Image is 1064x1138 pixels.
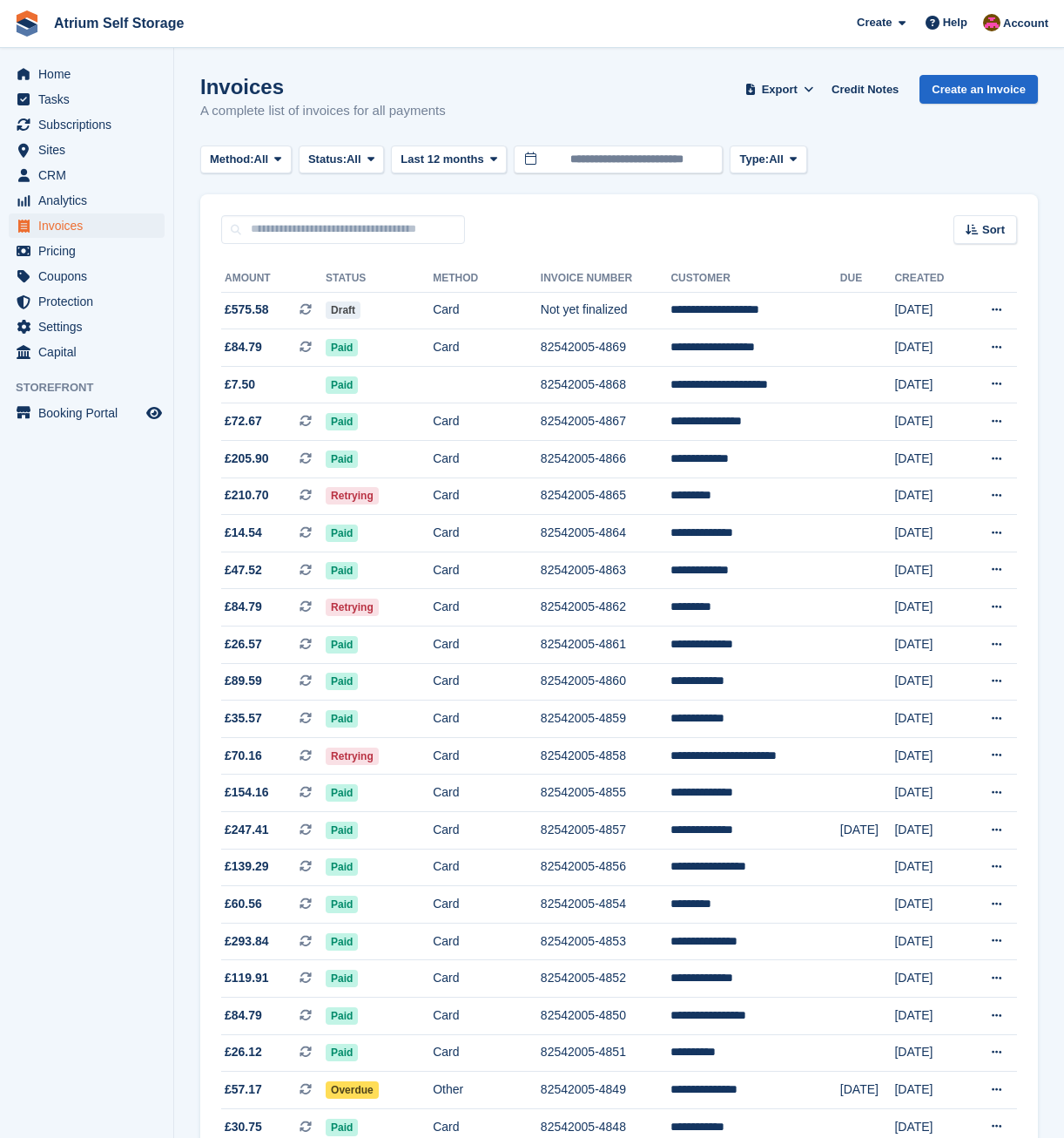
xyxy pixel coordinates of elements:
[762,81,798,98] span: Export
[541,403,671,441] td: 82542005-4867
[541,849,671,886] td: 82542005-4856
[433,701,541,738] td: Card
[14,10,40,37] img: stora-icon-8386f47178a22dfd0bd8f6a31ec36ba5ce8667c1dd55bd0f319d3a0aa187defe.svg
[254,151,269,168] span: All
[433,812,541,850] td: Card
[326,970,358,987] span: Paid
[433,265,541,293] th: Method
[9,163,165,187] a: menu
[433,403,541,441] td: Card
[894,1034,965,1072] td: [DATE]
[210,151,254,168] span: Method:
[225,969,269,987] span: £119.91
[326,413,358,430] span: Paid
[16,379,173,396] span: Storefront
[840,1072,895,1109] td: [DATE]
[225,821,269,839] span: £247.41
[433,292,541,329] td: Card
[225,635,262,654] span: £26.57
[225,932,269,951] span: £293.84
[9,315,165,339] a: menu
[433,552,541,589] td: Card
[326,599,379,616] span: Retrying
[200,75,446,98] h1: Invoices
[983,14,1000,31] img: Mark Rhodes
[769,151,784,168] span: All
[9,62,165,86] a: menu
[894,1072,965,1109] td: [DATE]
[326,858,358,876] span: Paid
[433,663,541,701] td: Card
[9,138,165,162] a: menu
[433,627,541,664] td: Card
[433,441,541,478] td: Card
[9,188,165,213] a: menu
[739,151,769,168] span: Type:
[401,151,483,168] span: Last 12 months
[433,329,541,367] td: Card
[326,673,358,690] span: Paid
[541,886,671,924] td: 82542005-4854
[433,515,541,552] td: Card
[225,598,262,616] span: £84.79
[433,960,541,998] td: Card
[225,783,269,802] span: £154.16
[225,857,269,876] span: £139.29
[840,812,895,850] td: [DATE]
[347,151,361,168] span: All
[894,960,965,998] td: [DATE]
[9,112,165,137] a: menu
[326,562,358,579] span: Paid
[433,589,541,627] td: Card
[894,292,965,329] td: [DATE]
[894,886,965,924] td: [DATE]
[894,441,965,478] td: [DATE]
[225,672,262,690] span: £89.59
[225,1043,262,1061] span: £26.12
[433,997,541,1034] td: Card
[541,292,671,329] td: Not yet finalized
[840,265,895,293] th: Due
[541,265,671,293] th: Invoice Number
[225,450,269,468] span: £205.90
[38,264,143,288] span: Coupons
[541,627,671,664] td: 82542005-4861
[541,1072,671,1109] td: 82542005-4849
[225,1118,262,1136] span: £30.75
[38,87,143,112] span: Tasks
[47,9,191,37] a: Atrium Self Storage
[433,737,541,775] td: Card
[433,886,541,924] td: Card
[541,960,671,998] td: 82542005-4852
[326,265,433,293] th: Status
[541,701,671,738] td: 82542005-4859
[894,627,965,664] td: [DATE]
[200,146,292,174] button: Method: All
[225,524,262,542] span: £14.54
[38,340,143,364] span: Capital
[38,163,143,187] span: CRM
[225,412,262,430] span: £72.67
[225,709,262,728] span: £35.57
[225,486,269,505] span: £210.70
[326,1119,358,1136] span: Paid
[894,849,965,886] td: [DATE]
[225,338,262,356] span: £84.79
[541,329,671,367] td: 82542005-4869
[894,812,965,850] td: [DATE]
[541,997,671,1034] td: 82542005-4850
[894,515,965,552] td: [DATE]
[433,1034,541,1072] td: Card
[326,339,358,356] span: Paid
[541,515,671,552] td: 82542005-4864
[894,552,965,589] td: [DATE]
[894,366,965,403] td: [DATE]
[326,487,379,505] span: Retrying
[326,376,358,394] span: Paid
[326,525,358,542] span: Paid
[1003,15,1048,32] span: Account
[9,239,165,263] a: menu
[326,1044,358,1061] span: Paid
[9,340,165,364] a: menu
[38,239,143,263] span: Pricing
